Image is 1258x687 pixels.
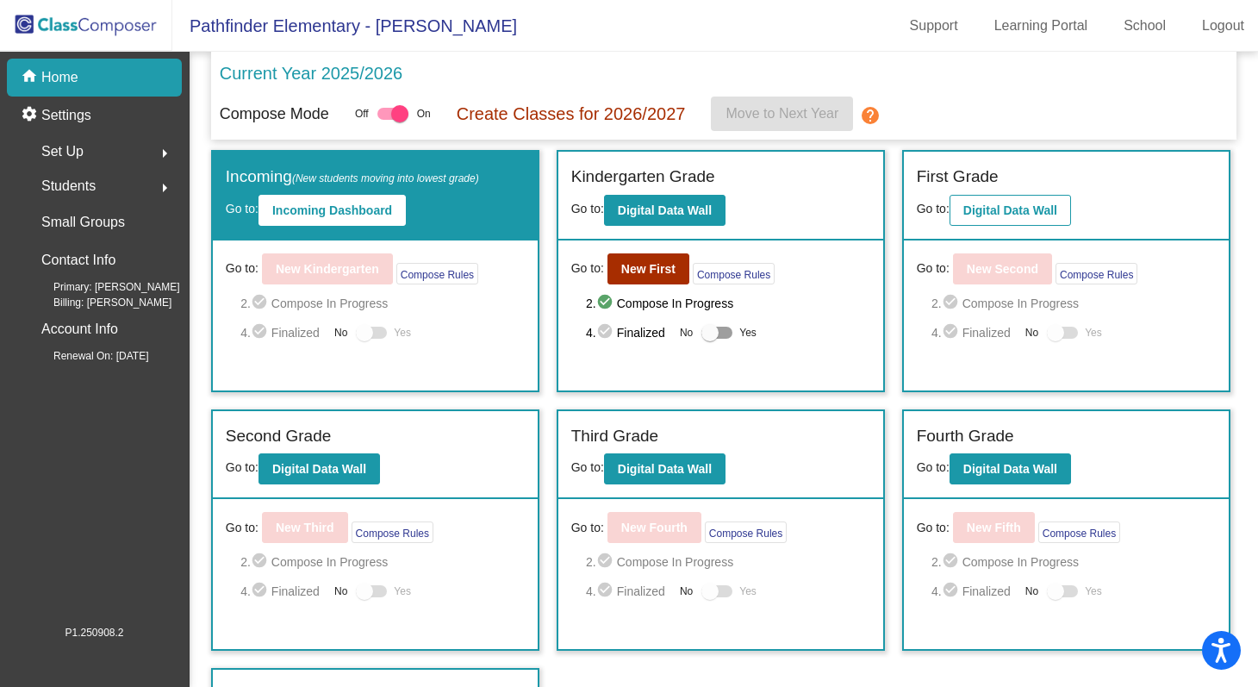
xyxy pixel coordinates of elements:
[680,584,693,599] span: No
[571,424,658,449] label: Third Grade
[618,462,712,476] b: Digital Data Wall
[950,195,1071,226] button: Digital Data Wall
[276,521,334,534] b: New Third
[26,279,180,295] span: Primary: [PERSON_NAME]
[272,203,392,217] b: Incoming Dashboard
[953,253,1052,284] button: New Second
[226,165,479,190] label: Incoming
[1188,12,1258,40] a: Logout
[41,174,96,198] span: Students
[26,295,171,310] span: Billing: [PERSON_NAME]
[621,262,676,276] b: New First
[262,253,393,284] button: New Kindergarten
[292,172,479,184] span: (New students moving into lowest grade)
[571,519,604,537] span: Go to:
[1038,521,1120,543] button: Compose Rules
[352,521,433,543] button: Compose Rules
[917,424,1014,449] label: Fourth Grade
[680,325,693,340] span: No
[586,293,870,314] span: 2. Compose In Progress
[41,67,78,88] p: Home
[220,103,329,126] p: Compose Mode
[981,12,1102,40] a: Learning Portal
[457,101,686,127] p: Create Classes for 2026/2027
[931,293,1216,314] span: 2. Compose In Progress
[950,453,1071,484] button: Digital Data Wall
[226,460,258,474] span: Go to:
[251,552,271,572] mat-icon: check_circle
[251,322,271,343] mat-icon: check_circle
[596,552,617,572] mat-icon: check_circle
[1085,322,1102,343] span: Yes
[1085,581,1102,602] span: Yes
[240,581,326,602] span: 4. Finalized
[711,97,853,131] button: Move to Next Year
[963,462,1057,476] b: Digital Data Wall
[41,317,118,341] p: Account Info
[917,460,950,474] span: Go to:
[705,521,787,543] button: Compose Rules
[604,195,726,226] button: Digital Data Wall
[1110,12,1180,40] a: School
[618,203,712,217] b: Digital Data Wall
[154,143,175,164] mat-icon: arrow_right
[917,519,950,537] span: Go to:
[621,521,688,534] b: New Fourth
[276,262,379,276] b: New Kindergarten
[21,105,41,126] mat-icon: settings
[896,12,972,40] a: Support
[931,552,1216,572] span: 2. Compose In Progress
[396,263,478,284] button: Compose Rules
[394,322,411,343] span: Yes
[571,165,715,190] label: Kindergarten Grade
[967,262,1038,276] b: New Second
[607,512,701,543] button: New Fourth
[240,322,326,343] span: 4. Finalized
[258,195,406,226] button: Incoming Dashboard
[586,552,870,572] span: 2. Compose In Progress
[917,202,950,215] span: Go to:
[931,581,1017,602] span: 4. Finalized
[596,322,617,343] mat-icon: check_circle
[607,253,689,284] button: New First
[963,203,1057,217] b: Digital Data Wall
[917,165,999,190] label: First Grade
[220,60,402,86] p: Current Year 2025/2026
[860,105,881,126] mat-icon: help
[41,210,125,234] p: Small Groups
[226,519,258,537] span: Go to:
[586,581,671,602] span: 4. Finalized
[604,453,726,484] button: Digital Data Wall
[917,259,950,278] span: Go to:
[942,293,962,314] mat-icon: check_circle
[240,293,525,314] span: 2. Compose In Progress
[953,512,1035,543] button: New Fifth
[693,263,775,284] button: Compose Rules
[739,322,757,343] span: Yes
[272,462,366,476] b: Digital Data Wall
[942,552,962,572] mat-icon: check_circle
[726,106,839,121] span: Move to Next Year
[942,581,962,602] mat-icon: check_circle
[226,259,258,278] span: Go to:
[334,325,347,340] span: No
[172,12,517,40] span: Pathfinder Elementary - [PERSON_NAME]
[251,293,271,314] mat-icon: check_circle
[394,581,411,602] span: Yes
[21,67,41,88] mat-icon: home
[1025,584,1038,599] span: No
[251,581,271,602] mat-icon: check_circle
[26,348,148,364] span: Renewal On: [DATE]
[1056,263,1137,284] button: Compose Rules
[41,248,115,272] p: Contact Info
[226,202,258,215] span: Go to:
[967,521,1021,534] b: New Fifth
[258,453,380,484] button: Digital Data Wall
[586,322,671,343] span: 4. Finalized
[262,512,348,543] button: New Third
[1025,325,1038,340] span: No
[240,552,525,572] span: 2. Compose In Progress
[355,106,369,122] span: Off
[596,581,617,602] mat-icon: check_circle
[571,460,604,474] span: Go to:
